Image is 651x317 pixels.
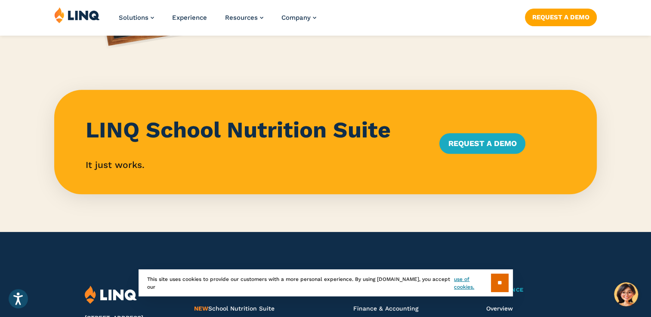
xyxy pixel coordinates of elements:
[119,14,154,21] a: Solutions
[225,14,258,21] span: Resources
[119,7,316,35] nav: Primary Navigation
[54,7,100,23] img: LINQ | K‑12 Software
[525,7,597,26] nav: Button Navigation
[86,117,423,143] h3: LINQ School Nutrition Suite
[281,14,316,21] a: Company
[439,133,525,154] a: Request a Demo
[119,14,148,21] span: Solutions
[172,14,207,21] a: Experience
[454,275,491,291] a: use of cookies.
[139,269,513,296] div: This site uses cookies to provide our customers with a more personal experience. By using [DOMAIN...
[281,14,311,21] span: Company
[225,14,263,21] a: Resources
[614,282,638,306] button: Hello, have a question? Let’s chat.
[525,9,597,26] a: Request a Demo
[86,158,423,171] p: It just works.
